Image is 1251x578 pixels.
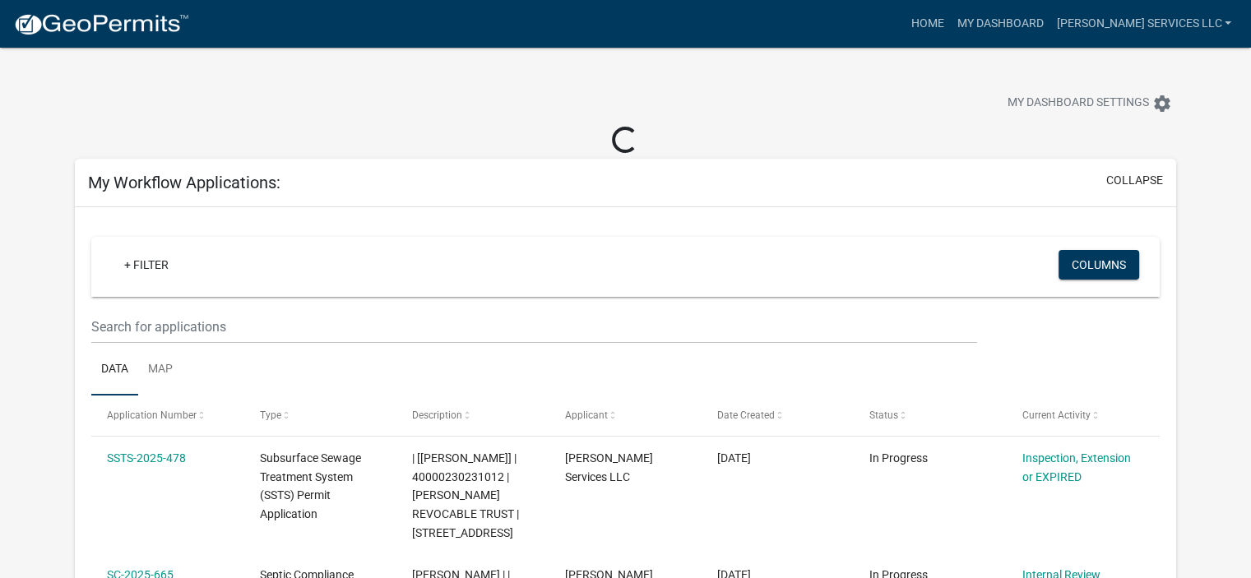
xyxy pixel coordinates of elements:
span: JenCo Services LLC [565,451,653,483]
span: Applicant [565,409,608,421]
datatable-header-cell: Status [854,395,1006,435]
span: Description [412,409,462,421]
span: | [Elizabeth Plaster] | 40000230231012 | WEBER REVOCABLE TRUST | 36647 564TH AVE [412,451,519,539]
datatable-header-cell: Type [243,395,396,435]
a: [PERSON_NAME] Services LLC [1049,8,1238,39]
input: Search for applications [91,310,977,344]
button: My Dashboard Settingssettings [994,87,1185,119]
h5: My Workflow Applications: [88,173,280,192]
span: Current Activity [1022,409,1091,421]
span: Type [260,409,281,421]
a: Map [138,344,183,396]
a: My Dashboard [950,8,1049,39]
button: collapse [1106,172,1163,189]
a: + Filter [111,250,182,280]
datatable-header-cell: Current Activity [1007,395,1159,435]
datatable-header-cell: Description [396,395,549,435]
span: In Progress [869,451,928,465]
a: SSTS-2025-478 [107,451,186,465]
a: Inspection, Extension or EXPIRED [1022,451,1131,483]
span: Subsurface Sewage Treatment System (SSTS) Permit Application [260,451,361,520]
span: Application Number [107,409,197,421]
a: Home [904,8,950,39]
a: Data [91,344,138,396]
span: 09/28/2025 [717,451,751,465]
span: My Dashboard Settings [1008,94,1149,113]
i: settings [1152,94,1172,113]
datatable-header-cell: Application Number [91,395,243,435]
span: Date Created [717,409,775,421]
datatable-header-cell: Date Created [702,395,854,435]
datatable-header-cell: Applicant [549,395,701,435]
button: Columns [1059,250,1139,280]
span: Status [869,409,898,421]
